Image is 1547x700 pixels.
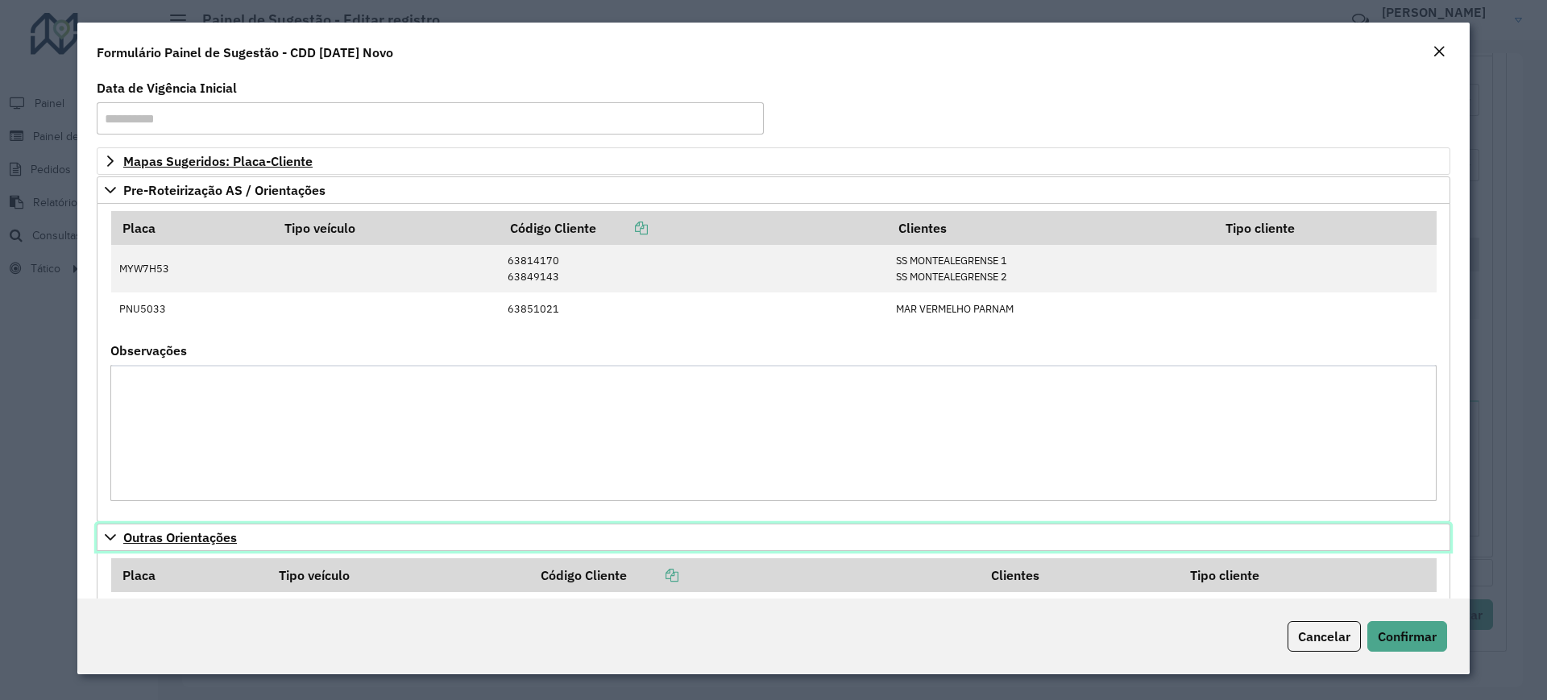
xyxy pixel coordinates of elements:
td: SS MONTEALEGRENSE 1 SS MONTEALEGRENSE 2 [887,245,1214,292]
span: Mapas Sugeridos: Placa-Cliente [123,155,313,168]
th: Tipo cliente [1179,558,1437,592]
th: Tipo cliente [1214,211,1437,245]
label: Data de Vigência Inicial [97,78,237,97]
button: Cancelar [1288,621,1361,652]
button: Confirmar [1367,621,1447,652]
a: Copiar [627,567,678,583]
th: Tipo veículo [273,211,499,245]
th: Código Cliente [529,558,980,592]
td: MYW7H53 [111,245,274,292]
div: Pre-Roteirização AS / Orientações [97,204,1450,522]
td: PNU5033 [111,292,274,325]
th: Clientes [981,558,1179,592]
td: MAR VERMELHO PARNAM [887,292,1214,325]
th: Placa [111,211,274,245]
span: Confirmar [1378,628,1437,644]
th: Código Cliente [499,211,887,245]
span: Cancelar [1298,628,1350,644]
label: Observações [110,341,187,360]
a: Outras Orientações [97,524,1450,551]
td: 63814170 63849143 [499,245,887,292]
a: Mapas Sugeridos: Placa-Cliente [97,147,1450,175]
th: Clientes [887,211,1214,245]
button: Close [1428,42,1450,63]
span: Outras Orientações [123,531,237,544]
th: Tipo veículo [268,558,529,592]
th: Placa [111,558,268,592]
em: Fechar [1433,45,1445,58]
a: Copiar [596,220,648,236]
span: Pre-Roteirização AS / Orientações [123,184,326,197]
a: Pre-Roteirização AS / Orientações [97,176,1450,204]
h4: Formulário Painel de Sugestão - CDD [DATE] Novo [97,43,393,62]
td: 63851021 [499,292,887,325]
